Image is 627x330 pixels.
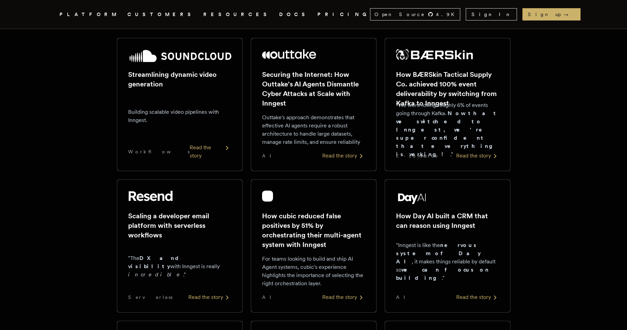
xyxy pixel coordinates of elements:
[385,179,510,313] a: Day AI logoHow Day AI built a CRM that can reason using Inngest"Inngest is like thenervous system...
[128,70,231,89] h2: Streamlining dynamic video generation
[190,143,231,160] div: Read the story
[262,49,316,59] img: Outtake
[251,38,377,171] a: Outtake logoSecuring the Internet: How Outtake's AI Agents Dismantle Cyber Attacks at Scale with ...
[563,11,575,18] span: →
[396,152,438,159] span: E-commerce
[128,271,183,278] em: incredible
[466,8,517,20] a: Sign In
[117,38,243,171] a: SoundCloud logoStreamlining dynamic video generationBuilding scalable video pipelines with Innges...
[262,211,365,249] h2: How cubic reduced false positives by 51% by orchestrating their multi-agent system with Inngest
[262,191,273,202] img: cubic
[127,10,195,19] a: CUSTOMERS
[396,211,499,230] h2: How Day AI built a CRM that can reason using Inngest
[59,10,119,19] button: PLATFORM
[396,242,481,265] strong: nervous system of Day AI
[279,10,309,19] a: DOCS
[396,241,499,282] p: "Inngest is like the , it makes things reliable by default so ."
[262,255,365,288] p: For teams looking to build and ship AI Agent systems, cubic's experience highlights the importanc...
[396,191,428,204] img: Day AI
[396,101,499,159] p: "We were losing roughly 6% of events going through Kafka. ."
[322,152,365,160] div: Read the story
[262,70,365,108] h2: Securing the Internet: How Outtake's AI Agents Dismantle Cyber Attacks at Scale with Inngest
[385,38,510,171] a: BÆRSkin Tactical Supply Co. logoHow BÆRSkin Tactical Supply Co. achieved 100% event deliverabilit...
[128,294,173,301] span: Serverless
[396,70,499,108] h2: How BÆRSkin Tactical Supply Co. achieved 100% event deliverability by switching from Kafka to Inn...
[322,293,365,301] div: Read the story
[203,10,271,19] button: RESOURCES
[456,293,499,301] div: Read the story
[128,108,231,124] p: Building scalable video pipelines with Inngest.
[374,11,425,18] span: Open Source
[436,11,459,18] span: 4.9 K
[396,294,411,301] span: AI
[262,294,277,301] span: AI
[117,179,243,313] a: Resend logoScaling a developer email platform with serverless workflows"TheDX and visibilitywith ...
[251,179,377,313] a: cubic logoHow cubic reduced false positives by 51% by orchestrating their multi-agent system with...
[396,49,473,60] img: BÆRSkin Tactical Supply Co.
[396,266,489,281] strong: we can focus on building
[262,113,365,146] p: Outtake's approach demonstrates that effective AI agents require a robust architecture to handle ...
[128,255,185,270] strong: DX and visibility
[317,10,370,19] a: PRICING
[262,152,277,159] span: AI
[128,211,231,240] h2: Scaling a developer email platform with serverless workflows
[128,49,231,63] img: SoundCloud
[128,254,231,279] p: "The with Inngest is really ."
[188,293,231,301] div: Read the story
[128,191,173,202] img: Resend
[128,148,190,155] span: Workflows
[456,152,499,160] div: Read the story
[522,8,581,20] a: Sign up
